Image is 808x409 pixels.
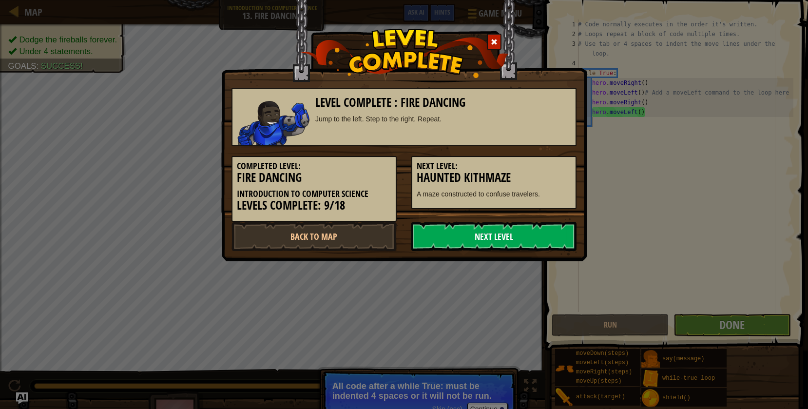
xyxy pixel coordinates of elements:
h5: Completed Level: [237,161,391,171]
h3: Levels Complete: 9/18 [237,199,391,212]
img: level_complete.png [300,29,509,78]
h3: Level Complete : Fire Dancing [315,96,571,109]
p: A maze constructed to confuse travelers. [417,189,571,199]
a: Back to Map [231,222,397,251]
h3: Fire Dancing [237,171,391,184]
h3: Haunted Kithmaze [417,171,571,184]
img: stalwart.png [237,101,309,145]
h5: Next Level: [417,161,571,171]
h5: Introduction to Computer Science [237,189,391,199]
a: Next Level [411,222,577,251]
div: Jump to the left. Step to the right. Repeat. [315,114,571,124]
